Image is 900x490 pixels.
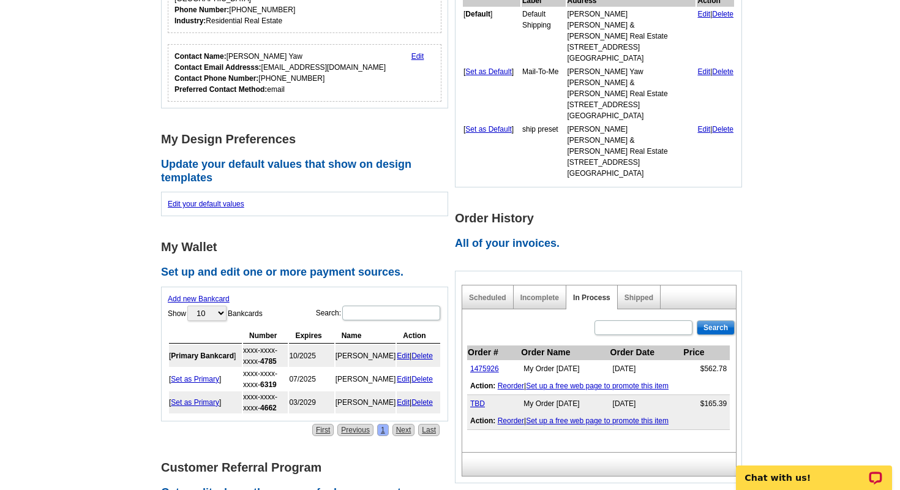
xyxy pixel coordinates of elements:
[520,360,609,378] td: My Order [DATE]
[463,66,520,122] td: [ ]
[683,395,730,413] td: $165.39
[243,368,288,390] td: xxxx-xxxx-xxxx-
[169,345,242,367] td: [ ]
[455,212,749,225] h1: Order History
[411,52,424,61] a: Edit
[397,368,440,390] td: |
[174,6,229,14] strong: Phone Number:
[498,382,524,390] a: Reorder
[168,200,244,208] a: Edit your default values
[243,345,288,367] td: xxxx-xxxx-xxxx-
[567,66,696,122] td: [PERSON_NAME] Yaw [PERSON_NAME] & [PERSON_NAME] Real Estate [STREET_ADDRESS] [GEOGRAPHIC_DATA]
[392,424,415,436] a: Next
[522,66,566,122] td: Mail-To-Me
[463,8,520,64] td: [ ]
[470,382,495,390] b: Action:
[520,293,559,302] a: Incomplete
[161,133,455,146] h1: My Design Preferences
[411,375,433,383] a: Delete
[243,328,288,344] th: Number
[469,293,506,302] a: Scheduled
[567,8,696,64] td: [PERSON_NAME] [PERSON_NAME] & [PERSON_NAME] Real Estate [STREET_ADDRESS] [GEOGRAPHIC_DATA]
[169,391,242,413] td: [ ]
[174,85,267,94] strong: Preferred Contact Method:
[467,377,730,395] td: |
[243,391,288,413] td: xxxx-xxxx-xxxx-
[289,345,334,367] td: 10/2025
[187,306,227,321] select: ShowBankcards
[168,295,230,303] a: Add new Bankcard
[697,67,710,76] a: Edit
[470,417,495,425] b: Action:
[260,380,277,389] strong: 6319
[377,424,389,436] a: 1
[171,375,219,383] a: Set as Primary
[171,398,219,407] a: Set as Primary
[336,391,396,413] td: [PERSON_NAME]
[610,345,683,360] th: Order Date
[260,357,277,366] strong: 4785
[697,10,710,18] a: Edit
[465,125,511,134] a: Set as Default
[397,328,440,344] th: Action
[336,328,396,344] th: Name
[336,368,396,390] td: [PERSON_NAME]
[174,63,261,72] strong: Contact Email Addresss:
[467,345,520,360] th: Order #
[312,424,334,436] a: First
[397,345,440,367] td: |
[697,8,734,64] td: |
[168,304,263,322] label: Show Bankcards
[498,417,524,425] a: Reorder
[174,52,227,61] strong: Contact Name:
[697,125,710,134] a: Edit
[411,398,433,407] a: Delete
[411,352,433,360] a: Delete
[520,345,609,360] th: Order Name
[418,424,440,436] a: Last
[455,237,749,251] h2: All of your invoices.
[169,368,242,390] td: [ ]
[728,451,900,490] iframe: LiveChat chat widget
[260,404,277,412] strong: 4662
[397,352,410,360] a: Edit
[397,398,410,407] a: Edit
[712,67,733,76] a: Delete
[174,74,258,83] strong: Contact Phone Number:
[397,375,410,383] a: Edit
[337,424,373,436] a: Previous
[522,123,566,179] td: ship preset
[316,304,441,322] label: Search:
[168,44,441,102] div: Who should we contact regarding order issues?
[697,320,735,335] input: Search
[610,360,683,378] td: [DATE]
[526,382,669,390] a: Set up a free web page to promote this item
[520,395,609,413] td: My Order [DATE]
[174,51,386,95] div: [PERSON_NAME] Yaw [EMAIL_ADDRESS][DOMAIN_NAME] [PHONE_NUMBER] email
[624,293,653,302] a: Shipped
[697,66,734,122] td: |
[463,123,520,179] td: [ ]
[171,352,234,360] b: Primary Bankcard
[161,241,455,254] h1: My Wallet
[610,395,683,413] td: [DATE]
[526,417,669,425] a: Set up a free web page to promote this item
[683,345,730,360] th: Price
[289,391,334,413] td: 03/2029
[161,461,455,474] h1: Customer Referral Program
[289,328,334,344] th: Expires
[397,391,440,413] td: |
[567,123,696,179] td: [PERSON_NAME] [PERSON_NAME] & [PERSON_NAME] Real Estate [STREET_ADDRESS] [GEOGRAPHIC_DATA]
[697,123,734,179] td: |
[712,125,733,134] a: Delete
[174,17,206,25] strong: Industry:
[467,412,730,430] td: |
[470,364,499,373] a: 1475926
[289,368,334,390] td: 07/2025
[342,306,440,320] input: Search:
[465,10,490,18] b: Default
[573,293,610,302] a: In Process
[683,360,730,378] td: $562.78
[712,10,733,18] a: Delete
